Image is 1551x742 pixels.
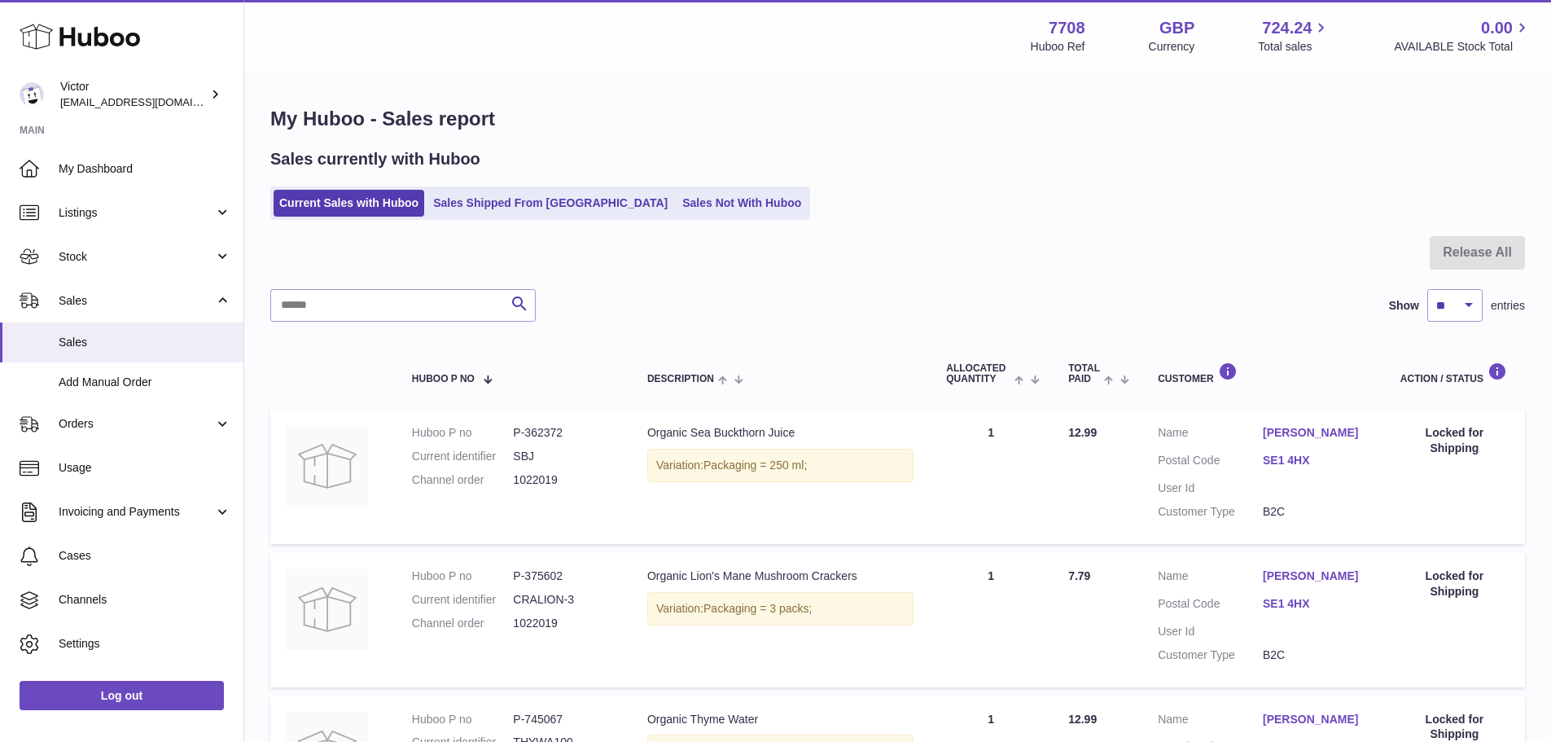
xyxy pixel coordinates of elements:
div: Locked for Shipping [1400,569,1509,599]
span: Listings [59,205,214,221]
span: Stock [59,249,214,265]
a: Current Sales with Huboo [274,190,424,217]
span: Add Manual Order [59,375,231,390]
div: Locked for Shipping [1400,425,1509,456]
dt: User Id [1158,481,1263,496]
span: Settings [59,636,231,652]
img: no-photo.jpg [287,425,368,507]
span: My Dashboard [59,161,231,177]
dd: 1022019 [513,616,615,631]
div: Currency [1149,39,1195,55]
dd: B2C [1263,504,1368,520]
span: Description [647,374,714,384]
label: Show [1389,298,1419,314]
div: Organic Thyme Water [647,712,914,727]
span: Packaging = 250 ml; [703,459,807,472]
a: SE1 4HX [1263,596,1368,612]
dt: Huboo P no [412,425,514,441]
h2: Sales currently with Huboo [270,148,480,170]
dt: Channel order [412,472,514,488]
dt: User Id [1158,624,1263,639]
a: 0.00 AVAILABLE Stock Total [1394,17,1531,55]
span: Total paid [1068,363,1100,384]
dd: P-375602 [513,569,615,584]
span: 724.24 [1262,17,1312,39]
dt: Channel order [412,616,514,631]
dd: SBJ [513,449,615,464]
span: Invoicing and Payments [59,504,214,520]
img: no-photo.jpg [287,569,368,650]
span: 12.99 [1068,426,1097,439]
span: Huboo P no [412,374,475,384]
div: Organic Lion's Mane Mushroom Crackers [647,569,914,584]
dt: Name [1158,569,1263,588]
dt: Current identifier [412,592,514,608]
span: ALLOCATED Quantity [946,363,1010,384]
div: Huboo Ref [1031,39,1085,55]
span: Channels [59,592,231,608]
dt: Postal Code [1158,453,1263,472]
a: Sales Not With Huboo [677,190,807,217]
div: Organic Sea Buckthorn Juice [647,425,914,441]
span: Sales [59,293,214,309]
dd: P-362372 [513,425,615,441]
strong: 7708 [1049,17,1085,39]
span: Cases [59,548,231,564]
span: 7.79 [1068,569,1090,582]
dd: CRALION-3 [513,592,615,608]
a: Log out [20,681,224,710]
span: Total sales [1258,39,1330,55]
dd: P-745067 [513,712,615,727]
td: 1 [930,552,1052,687]
div: Customer [1158,362,1368,384]
span: entries [1491,298,1525,314]
td: 1 [930,409,1052,544]
div: Variation: [647,449,914,482]
a: Sales Shipped From [GEOGRAPHIC_DATA] [427,190,673,217]
h1: My Huboo - Sales report [270,106,1525,132]
a: SE1 4HX [1263,453,1368,468]
dt: Customer Type [1158,648,1263,663]
a: [PERSON_NAME] [1263,712,1368,727]
strong: GBP [1159,17,1194,39]
dt: Postal Code [1158,596,1263,616]
span: 12.99 [1068,713,1097,726]
dt: Huboo P no [412,569,514,584]
dd: B2C [1263,648,1368,663]
span: Usage [59,460,231,476]
span: Orders [59,416,214,432]
span: [EMAIL_ADDRESS][DOMAIN_NAME] [60,95,239,108]
a: [PERSON_NAME] [1263,425,1368,441]
a: [PERSON_NAME] [1263,569,1368,584]
dd: 1022019 [513,472,615,488]
div: Variation: [647,592,914,626]
img: internalAdmin-7708@internal.huboo.com [20,82,44,107]
span: Sales [59,335,231,350]
span: Packaging = 3 packs; [703,602,812,615]
a: 724.24 Total sales [1258,17,1330,55]
span: AVAILABLE Stock Total [1394,39,1531,55]
dt: Current identifier [412,449,514,464]
dt: Customer Type [1158,504,1263,520]
dt: Huboo P no [412,712,514,727]
div: Action / Status [1400,362,1509,384]
dt: Name [1158,425,1263,445]
dt: Name [1158,712,1263,731]
div: Victor [60,79,207,110]
span: 0.00 [1481,17,1513,39]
